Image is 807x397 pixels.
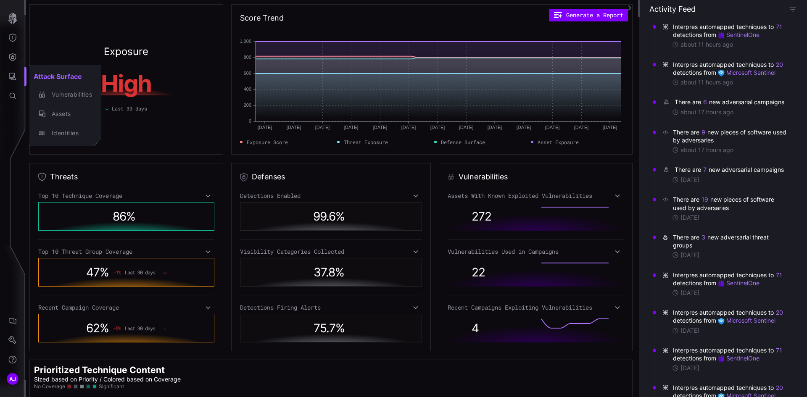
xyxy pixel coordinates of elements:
h2: Attack Surface [29,68,101,85]
div: Vulnerabilities [47,89,92,100]
button: Identities [29,124,101,143]
div: Assets [47,109,92,119]
div: Identities [47,128,92,139]
button: Vulnerabilities [29,85,101,104]
button: Assets [29,104,101,124]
